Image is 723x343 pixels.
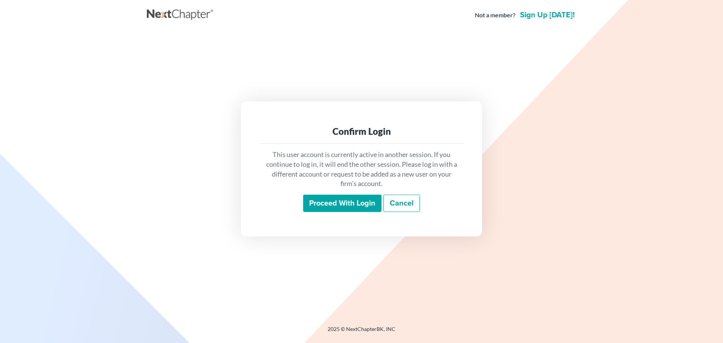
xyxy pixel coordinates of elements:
[383,195,420,212] a: Cancel
[265,125,458,137] div: Confirm Login
[303,195,381,212] input: Proceed with login
[519,11,576,19] a: Sign up [DATE]!
[475,11,516,20] strong: Not a member?
[265,150,458,189] p: This user account is currently active in another session. If you continue to log in, it will end ...
[147,325,576,339] div: 2025 © NextChapterBK, INC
